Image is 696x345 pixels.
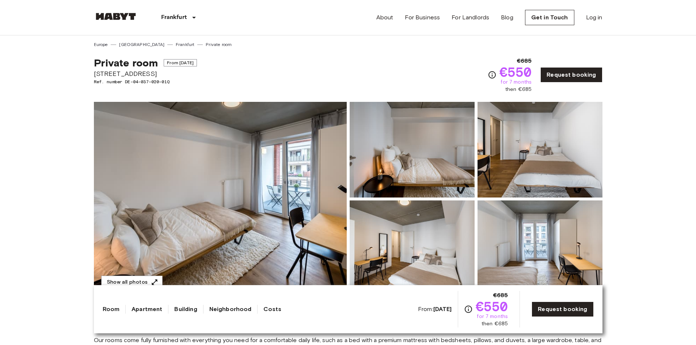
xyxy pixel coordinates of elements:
a: Neighborhood [209,305,252,314]
a: Costs [263,305,281,314]
a: Log in [586,13,602,22]
img: Picture of unit DE-04-037-020-01Q [350,102,475,198]
a: Room [103,305,120,314]
span: for 7 months [501,78,532,86]
a: Frankfurt [176,41,194,48]
img: Habyt [94,13,138,20]
img: Marketing picture of unit DE-04-037-020-01Q [94,102,347,296]
button: Show all photos [101,276,163,289]
span: [STREET_ADDRESS] [94,69,197,78]
img: Picture of unit DE-04-037-020-01Q [478,200,602,296]
a: Europe [94,41,108,48]
span: for 7 months [477,313,508,320]
span: then €685 [505,86,532,93]
svg: Check cost overview for full price breakdown. Please note that discounts apply to new joiners onl... [488,70,497,79]
a: Request booking [532,302,593,317]
span: From [DATE] [164,59,197,66]
a: Get in Touch [525,10,574,25]
a: Apartment [132,305,162,314]
a: For Business [405,13,440,22]
span: From: [418,305,452,313]
a: [GEOGRAPHIC_DATA] [119,41,164,48]
a: Building [174,305,197,314]
a: Blog [501,13,513,22]
a: Private room [206,41,232,48]
b: [DATE] [433,306,452,313]
span: €685 [493,291,508,300]
img: Picture of unit DE-04-037-020-01Q [478,102,602,198]
a: About [376,13,393,22]
span: €685 [517,57,532,65]
span: Private room [94,57,158,69]
span: €550 [476,300,508,313]
span: Ref. number DE-04-037-020-01Q [94,78,197,85]
svg: Check cost overview for full price breakdown. Please note that discounts apply to new joiners onl... [464,305,473,314]
img: Picture of unit DE-04-037-020-01Q [350,200,475,296]
span: then €685 [482,320,508,327]
span: €550 [499,65,532,78]
p: Frankfurt [161,13,187,22]
a: For Landlords [452,13,489,22]
a: Request booking [540,67,602,83]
